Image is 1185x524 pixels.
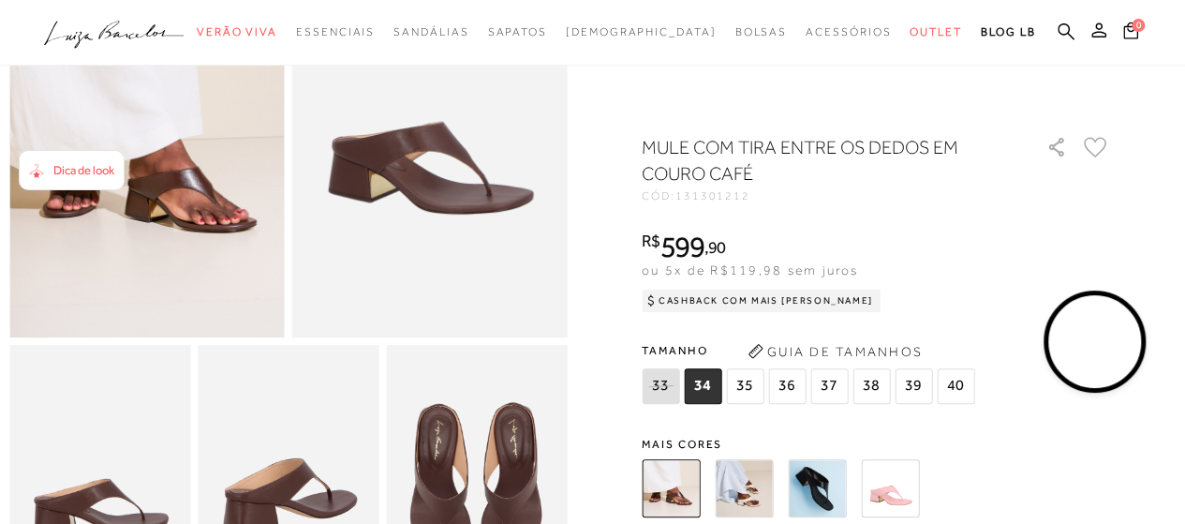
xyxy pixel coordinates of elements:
[566,15,717,50] a: noSubCategoriesText
[197,15,277,50] a: categoryNavScreenReaderText
[642,439,1110,450] span: Mais cores
[708,237,726,257] span: 90
[296,15,375,50] a: categoryNavScreenReaderText
[642,368,679,404] span: 33
[53,163,114,177] span: Dica de look
[806,15,891,50] a: categoryNavScreenReaderText
[981,15,1035,50] a: BLOG LB
[642,337,979,365] span: Tamanho
[1118,21,1144,46] button: 0
[861,459,919,517] img: MULE COM TIRA ENTRE OS DEDOS EM COURO ROSA GLACÊ
[726,368,763,404] span: 35
[642,190,1016,202] div: CÓD:
[642,134,993,187] h1: MULE COM TIRA ENTRE OS DEDOS EM COURO CAFÉ
[981,25,1035,38] span: BLOG LB
[684,368,721,404] span: 34
[487,15,546,50] a: categoryNavScreenReaderText
[806,25,891,38] span: Acessórios
[487,25,546,38] span: Sapatos
[715,459,773,517] img: MULE COM TIRA ENTRE OS DEDOS EM COURO OFF-WHITE
[734,25,787,38] span: Bolsas
[642,290,881,312] div: Cashback com Mais [PERSON_NAME]
[393,25,468,38] span: Sandálias
[1132,19,1145,32] span: 0
[566,25,717,38] span: [DEMOGRAPHIC_DATA]
[642,459,700,517] img: MULE COM TIRA ENTRE OS DEDOS EM COURO CAFÉ
[910,25,962,38] span: Outlet
[768,368,806,404] span: 36
[734,15,787,50] a: categoryNavScreenReaderText
[660,230,704,263] span: 599
[895,368,932,404] span: 39
[937,368,974,404] span: 40
[197,25,277,38] span: Verão Viva
[788,459,846,517] img: MULE COM TIRA ENTRE OS DEDOS EM COURO PRETO
[296,25,375,38] span: Essenciais
[810,368,848,404] span: 37
[852,368,890,404] span: 38
[393,15,468,50] a: categoryNavScreenReaderText
[741,337,928,367] button: Guia de Tamanhos
[675,189,750,202] span: 131301212
[910,15,962,50] a: categoryNavScreenReaderText
[642,262,858,277] span: ou 5x de R$119,98 sem juros
[704,239,726,256] i: ,
[642,232,660,249] i: R$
